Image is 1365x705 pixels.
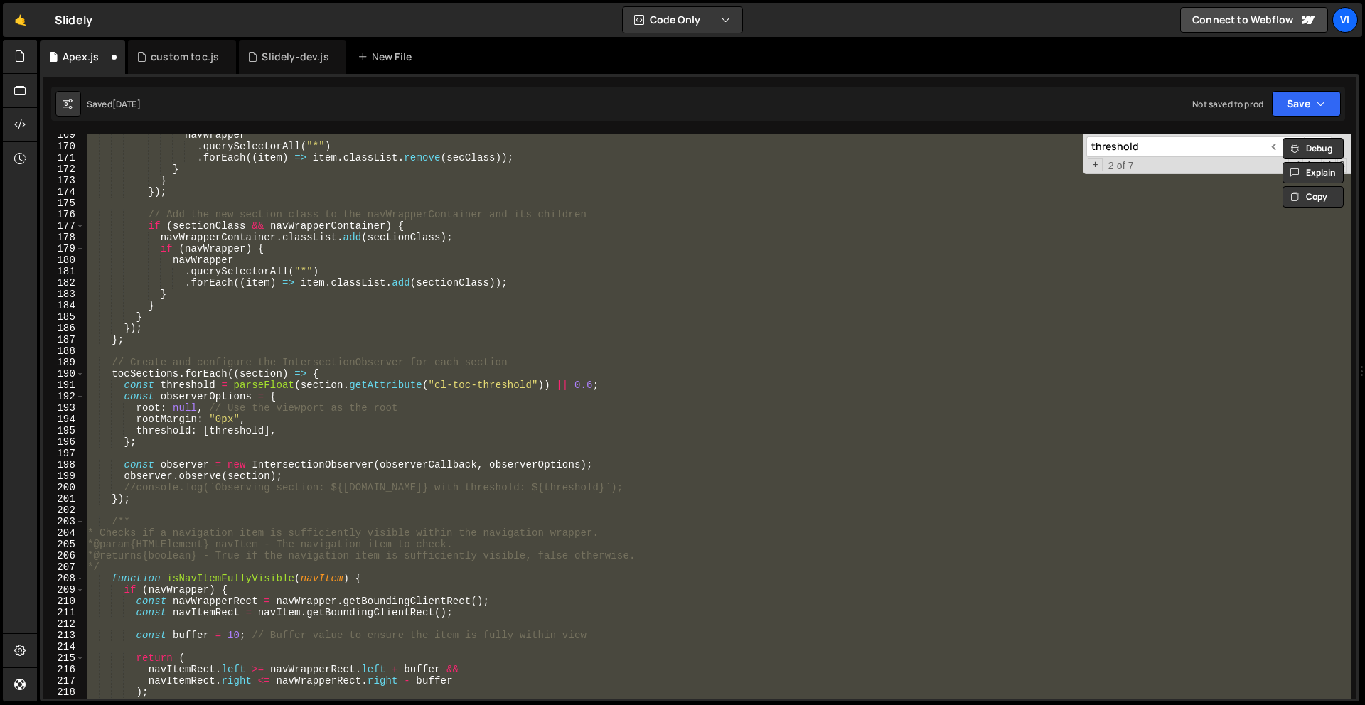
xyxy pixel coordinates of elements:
[43,448,85,459] div: 197
[1192,98,1263,110] div: Not saved to prod
[43,641,85,652] div: 214
[623,7,742,33] button: Code Only
[1332,7,1358,33] a: Vi
[43,368,85,380] div: 190
[43,186,85,198] div: 174
[43,607,85,618] div: 211
[43,198,85,209] div: 175
[43,596,85,607] div: 210
[43,550,85,561] div: 206
[1283,162,1344,183] button: Explain
[1180,7,1328,33] a: Connect to Webflow
[43,459,85,470] div: 198
[43,425,85,436] div: 195
[262,50,328,64] div: Slidely-dev.js
[43,334,85,345] div: 187
[43,630,85,641] div: 213
[1086,136,1265,157] input: Search for
[43,493,85,505] div: 201
[43,516,85,527] div: 203
[43,323,85,334] div: 186
[43,380,85,391] div: 191
[1283,186,1344,208] button: Copy
[43,652,85,664] div: 215
[43,266,85,277] div: 181
[1103,160,1140,171] span: 2 of 7
[43,254,85,266] div: 180
[43,618,85,630] div: 212
[43,687,85,698] div: 218
[43,561,85,573] div: 207
[43,311,85,323] div: 185
[43,539,85,550] div: 205
[1265,136,1285,157] span: ​
[43,129,85,141] div: 169
[43,300,85,311] div: 184
[3,3,38,37] a: 🤙
[63,50,99,64] div: Apex.js
[43,414,85,425] div: 194
[43,391,85,402] div: 192
[43,209,85,220] div: 176
[43,141,85,152] div: 170
[112,98,141,110] div: [DATE]
[358,50,417,64] div: New File
[43,573,85,584] div: 208
[43,664,85,675] div: 216
[43,584,85,596] div: 209
[43,220,85,232] div: 177
[43,675,85,687] div: 217
[43,175,85,186] div: 173
[43,152,85,163] div: 171
[43,527,85,539] div: 204
[55,11,92,28] div: Slidely
[151,50,219,64] div: custom toc.js
[87,98,141,110] div: Saved
[43,243,85,254] div: 179
[43,277,85,289] div: 182
[43,402,85,414] div: 193
[43,436,85,448] div: 196
[43,289,85,300] div: 183
[43,345,85,357] div: 188
[43,163,85,175] div: 172
[43,470,85,482] div: 199
[1088,158,1103,171] span: Toggle Replace mode
[43,357,85,368] div: 189
[1272,91,1341,117] button: Save
[1283,138,1344,159] button: Debug
[43,482,85,493] div: 200
[43,232,85,243] div: 178
[43,505,85,516] div: 202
